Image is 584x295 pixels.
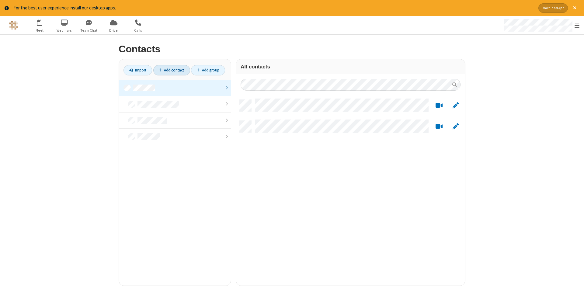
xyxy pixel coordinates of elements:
button: Start a video meeting [433,123,445,130]
button: Edit [450,102,461,109]
button: Edit [450,123,461,130]
span: Meet [28,28,51,33]
span: Team Chat [78,28,100,33]
button: Close alert [570,3,579,13]
button: Logo [2,16,25,34]
span: Calls [127,28,150,33]
h2: Contacts [119,44,465,54]
div: For the best user experience install our desktop apps. [13,5,534,12]
a: Import [123,65,152,75]
span: Drive [102,28,125,33]
iframe: Chat [569,279,579,291]
div: grid [236,95,465,286]
span: Webinars [53,28,76,33]
button: Download App [538,3,568,13]
div: Open menu [498,16,584,34]
img: QA Selenium DO NOT DELETE OR CHANGE [9,21,18,30]
button: Start a video meeting [433,102,445,109]
a: Add contact [153,65,190,75]
a: Add group [191,65,225,75]
h3: All contacts [241,64,461,70]
div: 12 [40,19,46,24]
